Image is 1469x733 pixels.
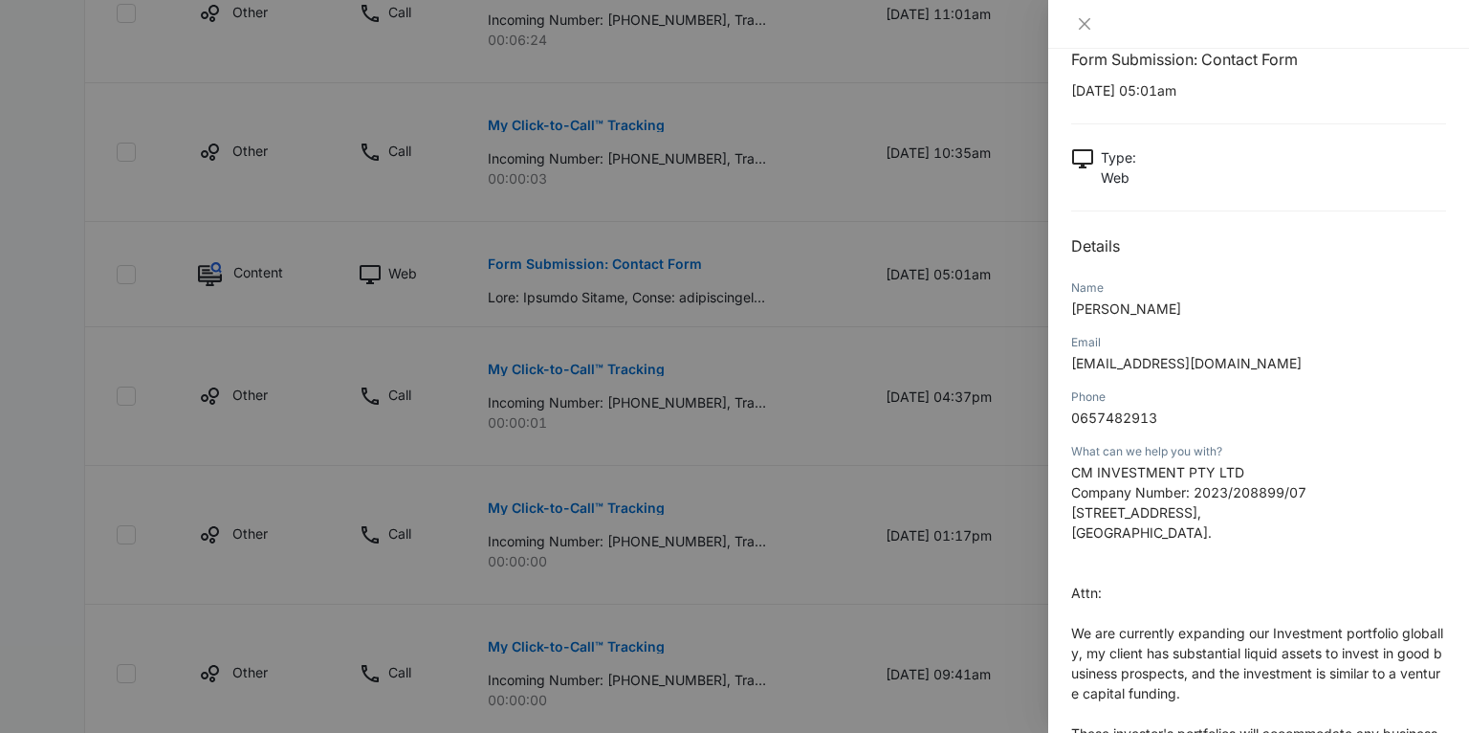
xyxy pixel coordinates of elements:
[1071,48,1446,71] h1: Form Submission: Contact Form
[1101,147,1136,167] p: Type :
[31,50,46,65] img: website_grey.svg
[1071,279,1446,297] div: Name
[1071,410,1157,426] span: 0657482913
[73,113,171,125] div: Domain Overview
[1077,16,1092,32] span: close
[52,111,67,126] img: tab_domain_overview_orange.svg
[1071,389,1446,406] div: Phone
[1071,464,1244,480] span: CM INVESTMENT PTY LTD
[54,31,94,46] div: v 4.0.25
[1071,625,1443,701] span: We are currently expanding our Investment portfolio globally, my client has substantial liquid as...
[1071,585,1102,601] span: Attn:
[31,31,46,46] img: logo_orange.svg
[1101,167,1136,188] p: Web
[190,111,206,126] img: tab_keywords_by_traffic_grey.svg
[50,50,210,65] div: Domain: [DOMAIN_NAME]
[1071,334,1446,351] div: Email
[1071,80,1446,100] p: [DATE] 05:01am
[1071,355,1302,371] span: [EMAIL_ADDRESS][DOMAIN_NAME]
[211,113,322,125] div: Keywords by Traffic
[1071,524,1212,541] span: [GEOGRAPHIC_DATA].
[1071,234,1446,257] h2: Details
[1071,504,1201,521] span: [STREET_ADDRESS],
[1071,443,1446,460] div: What can we help you with?
[1071,300,1181,317] span: [PERSON_NAME]
[1071,484,1306,500] span: Company Number: 2023/208899/07
[1071,15,1098,33] button: Close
